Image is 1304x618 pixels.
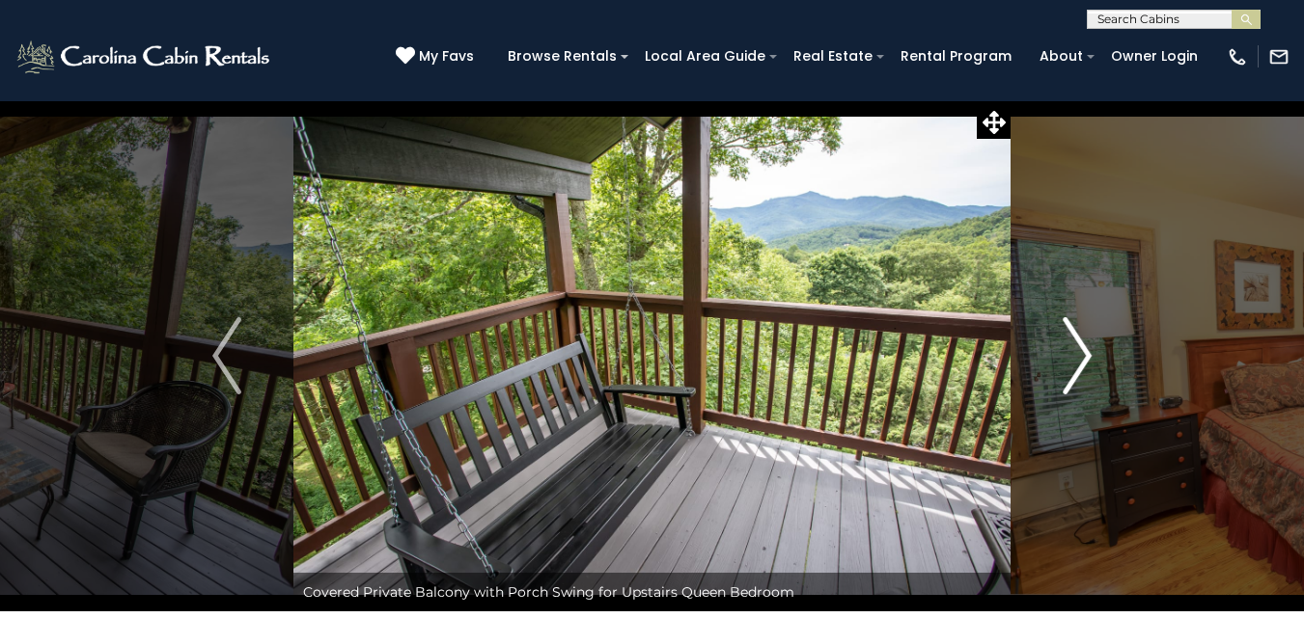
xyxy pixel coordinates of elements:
a: My Favs [396,46,479,67]
img: arrow [1063,317,1092,394]
div: Covered Private Balcony with Porch Swing for Upstairs Queen Bedroom [293,573,1011,611]
button: Previous [160,100,293,611]
img: mail-regular-white.png [1268,46,1290,67]
a: About [1030,41,1093,71]
img: White-1-2.png [14,38,275,76]
img: phone-regular-white.png [1227,46,1248,67]
button: Next [1011,100,1144,611]
span: My Favs [419,46,474,67]
a: Browse Rentals [498,41,626,71]
a: Rental Program [891,41,1021,71]
img: arrow [212,317,241,394]
a: Owner Login [1101,41,1207,71]
a: Local Area Guide [635,41,775,71]
a: Real Estate [784,41,882,71]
